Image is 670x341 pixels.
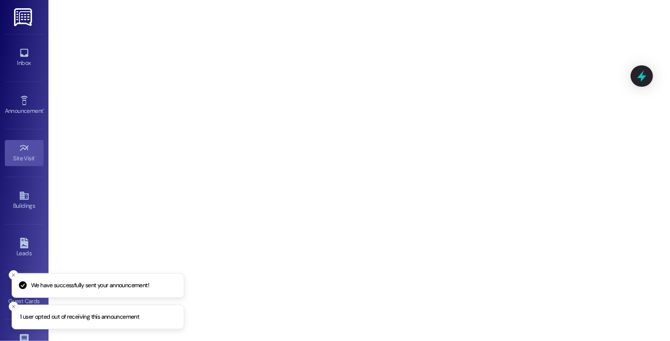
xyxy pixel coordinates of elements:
button: Close toast [9,302,18,311]
span: • [35,154,36,160]
a: Site Visit • [5,140,44,166]
span: • [43,106,45,113]
p: 1 user opted out of receiving this announcement [20,313,139,322]
a: Buildings [5,187,44,214]
a: Guest Cards [5,283,44,309]
a: Leads [5,235,44,261]
a: Inbox [5,45,44,71]
img: ResiDesk Logo [14,8,34,26]
p: We have successfully sent your announcement! [31,281,149,290]
button: Close toast [9,270,18,279]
